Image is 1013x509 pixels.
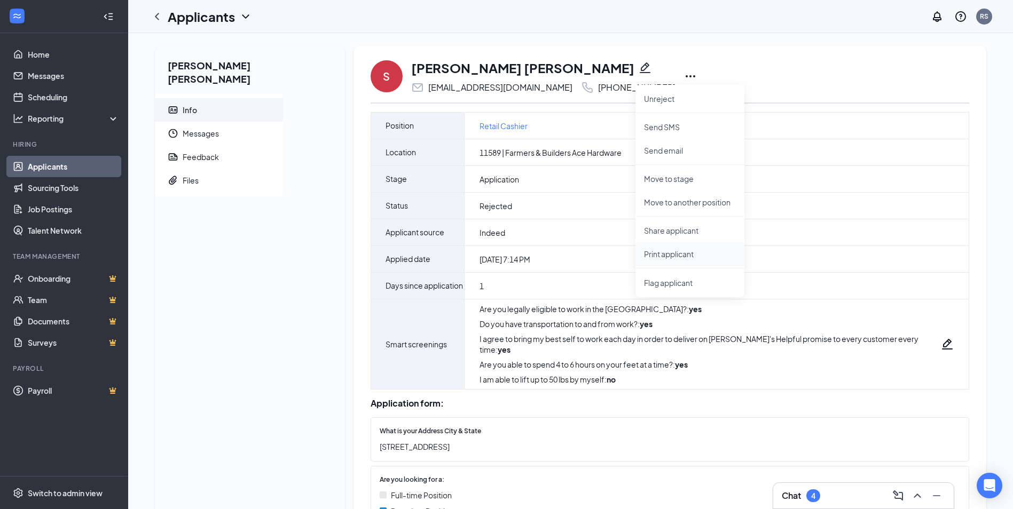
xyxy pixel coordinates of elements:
p: Move to stage [644,173,736,184]
svg: Paperclip [168,175,178,186]
h2: [PERSON_NAME] [PERSON_NAME] [155,46,345,94]
p: Print applicant [644,249,736,259]
div: Open Intercom Messenger [977,473,1002,498]
svg: Clock [168,128,178,139]
a: ContactCardInfo [155,98,283,122]
svg: Minimize [930,489,943,502]
div: [EMAIL_ADDRESS][DOMAIN_NAME] [428,82,572,93]
svg: QuestionInfo [954,10,967,23]
svg: Settings [13,488,23,498]
a: OnboardingCrown [28,268,119,289]
div: Do you have transportation to and from work? : [480,319,941,329]
span: 11589 | Farmers & Builders Ace Hardware [480,147,622,158]
svg: ComposeMessage [892,489,905,502]
a: ClockMessages [155,122,283,145]
div: 4 [811,491,815,500]
span: Days since application [386,273,463,299]
button: Minimize [928,487,945,504]
a: Retail Cashier [480,120,528,132]
a: Scheduling [28,86,119,108]
span: What is your Address City & State [380,426,481,436]
p: Move to another position [644,197,736,208]
div: Are you legally eligible to work in the [GEOGRAPHIC_DATA]? : [480,304,941,314]
strong: yes [498,345,511,354]
p: Unreject [644,93,736,104]
div: Payroll [13,364,117,373]
a: PaperclipFiles [155,169,283,192]
a: Job Postings [28,198,119,220]
a: Messages [28,65,119,86]
svg: ContactCard [168,105,178,115]
svg: Notifications [931,10,944,23]
p: Share applicant [644,225,736,236]
strong: no [607,375,616,384]
span: Smart screenings [386,331,447,357]
div: Team Management [13,252,117,261]
svg: Collapse [103,11,114,22]
h1: Applicants [168,7,235,26]
p: Send email [644,145,736,156]
svg: Pencil [941,338,954,351]
p: Send SMS [644,122,736,132]
span: [STREET_ADDRESS] [380,441,949,452]
span: Stage [386,166,407,192]
svg: Report [168,152,178,162]
a: ReportFeedback [155,145,283,169]
div: Info [183,105,197,115]
div: Application form: [371,398,969,409]
svg: Pencil [639,61,651,74]
span: Rejected [480,201,512,211]
div: Hiring [13,140,117,149]
svg: Analysis [13,113,23,124]
a: Applicants [28,156,119,177]
div: Are you able to spend 4 to 6 hours on your feet at a time? : [480,359,941,370]
span: Full-time Position [391,489,452,501]
svg: Email [411,81,424,94]
div: Feedback [183,152,219,162]
span: 1 [480,281,484,291]
span: Applicant source [386,219,444,245]
a: SurveysCrown [28,332,119,353]
span: Application [480,174,519,185]
button: ComposeMessage [890,487,907,504]
h1: [PERSON_NAME] [PERSON_NAME] [411,59,634,77]
span: Position [386,113,414,139]
div: Reporting [28,113,120,124]
svg: ChevronUp [911,489,924,502]
span: Status [386,193,408,219]
strong: yes [689,304,702,314]
span: [DATE] 7:14 PM [480,254,530,265]
svg: Phone [581,81,594,94]
div: S [383,69,390,84]
div: [PHONE_NUMBER] [598,82,676,93]
a: DocumentsCrown [28,311,119,332]
span: Indeed [480,227,505,238]
div: Files [183,175,199,186]
span: Flag applicant [644,277,736,289]
svg: Ellipses [684,70,697,83]
strong: yes [640,319,653,329]
a: Sourcing Tools [28,177,119,198]
a: TeamCrown [28,289,119,311]
div: I am able to lift up to 50 lbs by myself : [480,374,941,385]
span: Messages [183,122,274,145]
a: Home [28,44,119,65]
svg: WorkstreamLogo [12,11,22,21]
div: RS [980,12,988,21]
div: Switch to admin view [28,488,103,498]
h3: Chat [782,490,801,502]
strong: yes [675,360,688,369]
span: Are you looking for a: [380,475,444,485]
svg: ChevronLeft [151,10,163,23]
div: I agree to bring my best self to work each day in order to deliver on [PERSON_NAME]'s Helpful pro... [480,333,941,355]
button: ChevronUp [909,487,926,504]
span: Applied date [386,246,430,272]
svg: ChevronDown [239,10,252,23]
a: Talent Network [28,220,119,241]
span: Location [386,139,416,165]
a: PayrollCrown [28,380,119,401]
